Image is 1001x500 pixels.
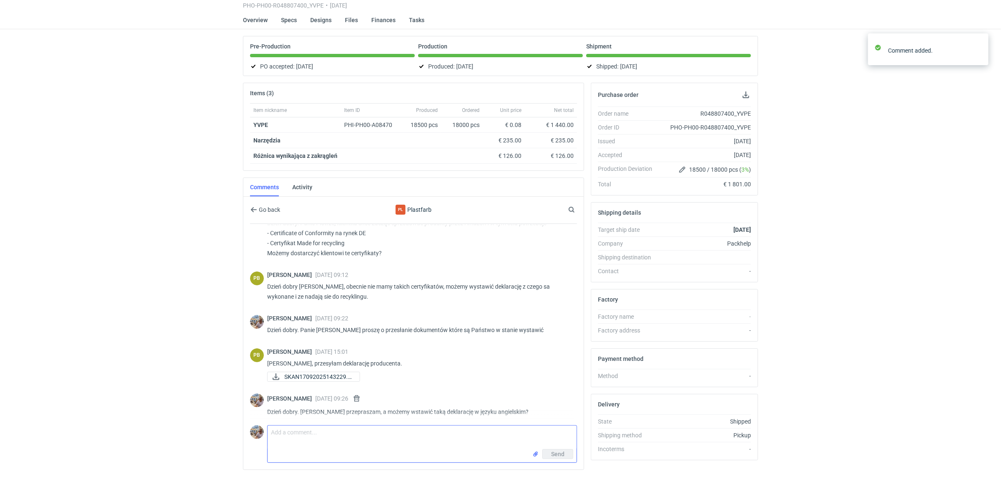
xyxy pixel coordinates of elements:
[267,348,315,355] span: [PERSON_NAME]
[267,372,360,382] a: SKAN17092025143229.p...
[598,401,620,408] h2: Delivery
[598,312,659,321] div: Factory name
[456,61,473,71] span: [DATE]
[500,107,521,114] span: Unit price
[598,253,659,261] div: Shipping destination
[598,165,659,175] div: Production Deviation
[677,165,687,175] button: Edit production Deviation
[598,137,659,145] div: Issued
[620,61,637,71] span: [DATE]
[689,165,751,174] span: 18500 / 18000 pcs ( )
[528,121,574,129] div: € 1 440.00
[659,137,751,145] div: [DATE]
[659,239,751,248] div: Packhelp
[267,372,351,382] div: SKAN17092025143229.pdf
[292,178,312,196] a: Activity
[567,205,593,215] input: Search
[344,121,400,129] div: PHI-PH00-A08470
[257,207,280,213] span: Go back
[315,395,348,402] span: [DATE] 09:26
[659,417,751,426] div: Shipped
[267,282,570,302] p: Dzień dobry [PERSON_NAME], obecnie nie mamy takich certyfikatów, możemy wystawić deklarację z cze...
[659,326,751,335] div: -
[345,11,358,29] a: Files
[284,372,353,381] span: SKAN17092025143229.p...
[598,267,659,275] div: Contact
[409,11,424,29] a: Tasks
[462,107,480,114] span: Ordered
[598,326,659,335] div: Factory address
[586,43,612,50] p: Shipment
[243,2,655,9] div: PHO-PH00-R048807400_YVPE [DATE]
[250,178,279,196] a: Comments
[598,109,659,118] div: Order name
[253,107,287,114] span: Item nickname
[267,325,570,335] p: Dzień dobry. Panie [PERSON_NAME] proszę o przesłanie dokumentów które są Państwo w stanie wystawić
[250,272,264,285] div: Piotr Bożek
[403,117,441,133] div: 18500 pcs
[267,218,570,258] p: Dzień dobry. Panie Piotrze, klientka chce zacząć sprzedawać produkty przez Amazon i w tym celu po...
[253,122,268,128] a: YVPE
[659,123,751,132] div: PHO-PH00-R048807400_YVPE
[659,151,751,159] div: [DATE]
[250,205,281,215] button: Go back
[659,109,751,118] div: R048807400_YVPE
[253,137,281,144] strong: Narzędzia
[598,226,659,234] div: Target ship date
[344,107,360,114] span: Item ID
[659,445,751,453] div: -
[267,272,315,278] span: [PERSON_NAME]
[659,312,751,321] div: -
[250,425,264,439] img: Michał Palasek
[250,348,264,362] figcaption: PB
[598,91,638,98] h2: Purchase order
[345,205,482,215] div: Plastfarb
[250,315,264,329] img: Michał Palasek
[486,121,521,129] div: € 0.08
[741,90,751,100] button: Download PO
[250,43,291,50] p: Pre-Production
[598,151,659,159] div: Accepted
[250,393,264,407] img: Michał Palasek
[418,43,447,50] p: Production
[486,152,521,160] div: € 126.00
[310,11,332,29] a: Designs
[418,61,583,71] div: Produced:
[396,205,406,215] div: Plastfarb
[315,272,348,278] span: [DATE] 09:12
[243,11,268,29] a: Overview
[598,209,641,216] h2: Shipping details
[586,61,751,71] div: Shipped:
[598,355,643,362] h2: Payment method
[554,107,574,114] span: Net total
[659,267,751,275] div: -
[267,395,315,402] span: [PERSON_NAME]
[733,226,751,233] strong: [DATE]
[528,152,574,160] div: € 126.00
[598,180,659,188] div: Total
[598,445,659,453] div: Incoterms
[267,315,315,322] span: [PERSON_NAME]
[598,417,659,426] div: State
[598,296,618,303] h2: Factory
[441,117,483,133] div: 18000 pcs
[267,358,570,368] p: [PERSON_NAME], przesyłam deklarację producenta.
[371,11,396,29] a: Finances
[598,239,659,248] div: Company
[659,372,751,380] div: -
[315,348,348,355] span: [DATE] 15:01
[659,431,751,439] div: Pickup
[598,123,659,132] div: Order ID
[486,136,521,145] div: € 235.00
[659,180,751,188] div: € 1 801.00
[296,61,313,71] span: [DATE]
[267,407,570,417] p: Dzień dobry. [PERSON_NAME] przepraszam, a możemy wstawić taką deklarację w języku angielskim?
[396,205,406,215] figcaption: Pl
[888,46,976,55] div: Comment added.
[253,152,337,159] strong: Różnica wynikająca z zakrągleń
[542,449,573,459] button: Send
[315,315,348,322] span: [DATE] 09:22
